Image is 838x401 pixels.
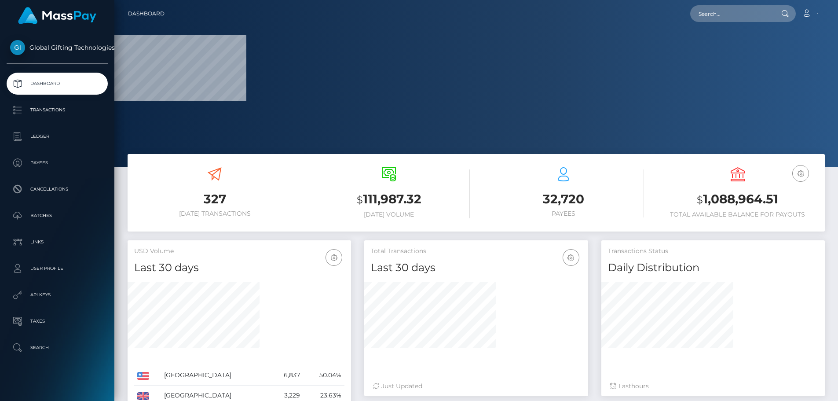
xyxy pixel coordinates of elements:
p: Dashboard [10,77,104,90]
a: Payees [7,152,108,174]
a: Cancellations [7,178,108,200]
a: Search [7,337,108,359]
a: Ledger [7,125,108,147]
p: Ledger [10,130,104,143]
a: API Keys [7,284,108,306]
a: Batches [7,205,108,227]
a: Dashboard [7,73,108,95]
h6: Payees [483,210,644,217]
h6: [DATE] Transactions [134,210,295,217]
div: Just Updated [373,382,579,391]
h3: 327 [134,191,295,208]
p: Batches [10,209,104,222]
small: $ [697,194,703,206]
h4: Last 30 days [371,260,581,276]
p: User Profile [10,262,104,275]
p: Cancellations [10,183,104,196]
td: [GEOGRAPHIC_DATA] [161,365,270,386]
h3: 111,987.32 [308,191,469,209]
a: Taxes [7,310,108,332]
p: Search [10,341,104,354]
a: User Profile [7,258,108,280]
a: Transactions [7,99,108,121]
h5: Transactions Status [608,247,818,256]
h6: [DATE] Volume [308,211,469,218]
img: MassPay Logo [18,7,96,24]
img: GB.png [137,392,149,400]
a: Dashboard [128,4,165,23]
span: Global Gifting Technologies Inc [7,44,108,52]
h6: Total Available Balance for Payouts [657,211,818,218]
h5: Total Transactions [371,247,581,256]
h5: USD Volume [134,247,344,256]
img: Global Gifting Technologies Inc [10,40,25,55]
p: Transactions [10,103,104,117]
div: Last hours [610,382,816,391]
td: 6,837 [270,365,303,386]
small: $ [357,194,363,206]
img: US.png [137,372,149,380]
h3: 1,088,964.51 [657,191,818,209]
p: Payees [10,156,104,169]
h4: Last 30 days [134,260,344,276]
p: API Keys [10,288,104,302]
td: 50.04% [303,365,345,386]
p: Taxes [10,315,104,328]
h4: Daily Distribution [608,260,818,276]
h3: 32,720 [483,191,644,208]
input: Search... [690,5,773,22]
a: Links [7,231,108,253]
p: Links [10,235,104,249]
